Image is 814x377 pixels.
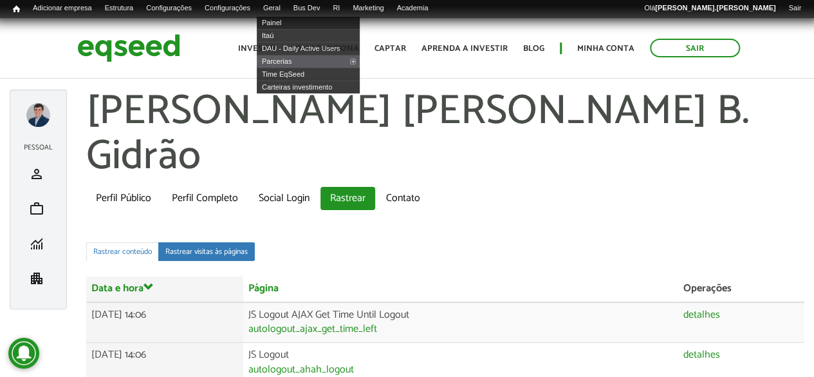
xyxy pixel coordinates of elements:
h1: [PERSON_NAME] [PERSON_NAME] B. Gidrão [86,90,804,180]
span: person [29,166,44,182]
a: Geral [257,3,287,14]
strong: [PERSON_NAME].[PERSON_NAME] [655,4,775,12]
a: Adicionar empresa [26,3,98,14]
h2: Pessoal [17,144,60,151]
a: Painel [257,16,360,29]
a: Estrutura [98,3,140,14]
li: Minha empresa [17,261,60,296]
span: work [29,201,44,217]
a: work [20,201,57,217]
li: Minhas rodadas de investimento [17,226,60,261]
a: Expandir menu [26,103,50,127]
a: Aprenda a investir [421,44,508,53]
a: autologout_ahah_logout [248,365,354,375]
a: Perfil Público [86,187,161,210]
td: [DATE] 14:06 [86,302,243,343]
a: Configurações [198,3,257,14]
span: Início [13,5,20,14]
a: Página [248,284,279,294]
a: Investir [238,44,275,53]
a: Contato [376,187,430,210]
a: Início [6,3,26,15]
a: apartment [20,271,57,286]
th: Operações [678,276,804,302]
li: Meu perfil [17,157,60,191]
a: Blog [523,44,544,53]
a: Marketing [346,3,390,14]
a: autologout_ajax_get_time_left [248,324,377,334]
span: apartment [29,271,44,286]
a: person [20,166,57,182]
td: JS Logout AJAX Get Time Until Logout [243,302,678,343]
a: Captar [375,44,406,53]
img: EqSeed [77,31,180,65]
a: Data e hora [91,282,154,294]
li: Meu portfólio [17,191,60,226]
a: Perfil Completo [162,187,248,210]
a: Bus Dev [287,3,327,14]
a: Minha conta [577,44,634,53]
a: detalhes [683,310,720,320]
a: Rastrear conteúdo [86,242,159,261]
a: detalhes [683,350,720,360]
a: RI [326,3,346,14]
a: Configurações [140,3,198,14]
span: monitoring [29,236,44,251]
a: Social Login [249,187,319,210]
a: Olá[PERSON_NAME].[PERSON_NAME] [638,3,782,14]
a: Sair [782,3,808,14]
a: monitoring [20,236,57,251]
a: Rastrear [320,187,375,210]
a: Sair [650,39,740,57]
a: Rastrear visitas às páginas [158,242,255,261]
a: Academia [390,3,434,14]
